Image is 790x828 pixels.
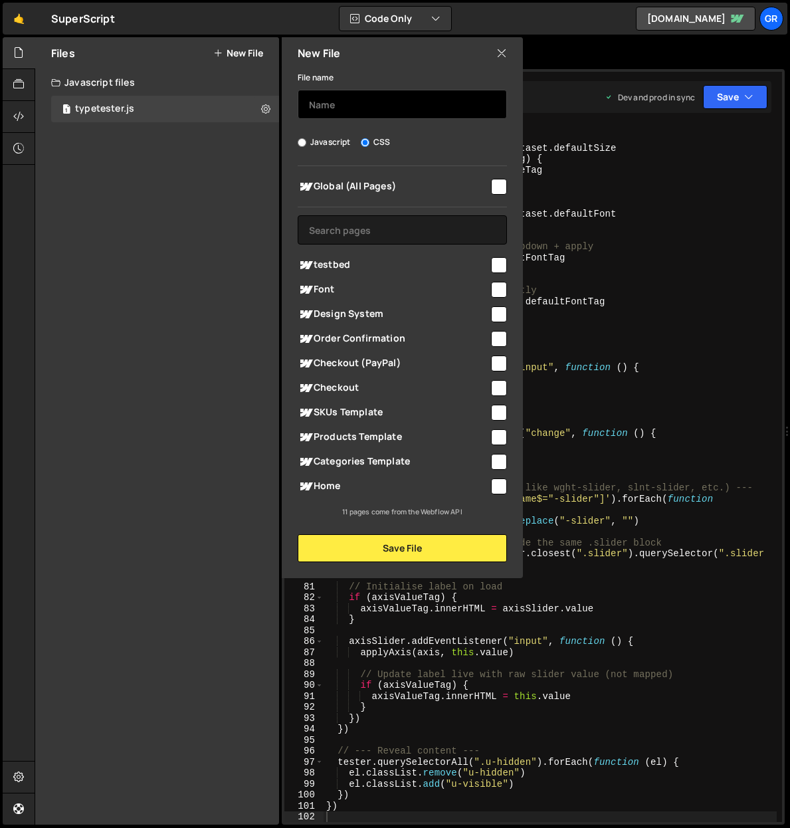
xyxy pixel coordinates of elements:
div: 97 [284,757,324,768]
div: 90 [284,680,324,691]
div: 81 [284,581,324,593]
h2: Files [51,46,75,60]
div: 102 [284,811,324,823]
label: File name [298,71,334,84]
span: Products Template [298,429,489,445]
span: Checkout (PayPal) [298,356,489,371]
div: 94 [284,724,324,735]
span: testbed [298,257,489,273]
span: SKUs Template [298,405,489,421]
span: Categories Template [298,454,489,470]
div: 83 [284,603,324,615]
div: 88 [284,658,324,669]
label: CSS [361,136,390,149]
div: 99 [284,779,324,790]
div: 82 [284,592,324,603]
div: Dev and prod in sync [605,92,695,103]
button: Code Only [340,7,451,31]
span: Global (All Pages) [298,179,489,195]
div: 100 [284,789,324,801]
label: Javascript [298,136,351,149]
button: Save [703,85,767,109]
input: Javascript [298,138,306,147]
a: 🤙 [3,3,35,35]
div: SuperScript [51,11,115,27]
div: 92 [284,702,324,713]
small: 11 pages come from the Webflow API [342,507,462,516]
div: 101 [284,801,324,812]
div: 85 [284,625,324,637]
div: 86 [284,636,324,647]
input: Name [298,90,507,119]
input: Search pages [298,215,507,245]
span: Font [298,282,489,298]
div: 96 [284,746,324,757]
a: [DOMAIN_NAME] [636,7,755,31]
div: 93 [284,713,324,724]
a: Gr [759,7,783,31]
div: 89 [284,669,324,680]
div: typetester.js [75,103,134,115]
div: 98 [284,768,324,779]
span: Home [298,478,489,494]
button: Save File [298,534,507,562]
button: New File [213,48,263,58]
div: 87 [284,647,324,659]
span: Checkout [298,380,489,396]
span: 1 [62,105,70,116]
div: Javascript files [35,69,279,96]
div: typetester.js [51,96,279,122]
span: Design System [298,306,489,322]
h2: New File [298,46,340,60]
div: 91 [284,691,324,702]
span: Order Confirmation [298,331,489,347]
input: CSS [361,138,369,147]
div: 84 [284,614,324,625]
div: 95 [284,735,324,746]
